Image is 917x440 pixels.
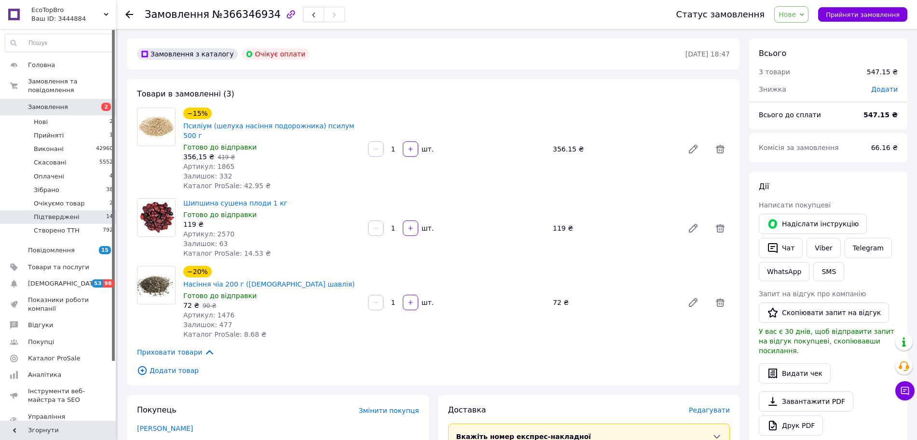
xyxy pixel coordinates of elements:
span: Дії [759,182,769,191]
div: шт. [419,223,435,233]
span: Доставка [448,405,486,414]
a: Завантажити PDF [759,391,853,412]
span: Залишок: 477 [183,321,232,329]
span: 14 [106,213,113,221]
div: шт. [419,144,435,154]
span: 3 товари [759,68,790,76]
div: Статус замовлення [676,10,765,19]
span: Відгуки [28,321,53,330]
span: Додати [871,85,898,93]
a: Telegram [845,238,892,258]
span: Готово до відправки [183,292,257,300]
span: 2 [109,118,113,126]
span: Артикул: 1865 [183,163,234,170]
span: Товари та послуги [28,263,89,272]
span: 1 [109,131,113,140]
img: Псиліум (шелуха насіння подорожника) псилум 500 г [137,114,175,139]
span: 356,15 ₴ [183,153,214,161]
span: 42960 [96,145,113,153]
span: Видалити [711,219,730,238]
span: Видалити [711,293,730,312]
input: Пошук [5,34,113,52]
div: Замовлення з каталогу [137,48,238,60]
button: Скопіювати запит на відгук [759,302,889,323]
b: 547.15 ₴ [863,111,898,119]
a: Редагувати [684,139,703,159]
span: Прийняті [34,131,64,140]
div: 119 ₴ [549,221,680,235]
span: Приховати товари [137,347,215,357]
span: Показники роботи компанії [28,296,89,313]
span: Головна [28,61,55,69]
div: 72 ₴ [549,296,680,309]
span: Аналітика [28,371,61,379]
div: 119 ₴ [183,220,360,229]
span: Оплачені [34,172,64,181]
img: Шипшина сушена плоди 1 кг [137,199,175,236]
span: Артикул: 1476 [183,311,234,319]
span: 419 ₴ [218,154,235,161]
button: Прийняти замовлення [818,7,907,22]
button: Видати чек [759,363,831,384]
span: Управління сайтом [28,412,89,430]
span: Готово до відправки [183,211,257,219]
div: Повернутися назад [125,10,133,19]
span: Виконані [34,145,64,153]
span: Інструменти веб-майстра та SEO [28,387,89,404]
span: Очікуємо товар [34,199,85,208]
span: Прийняти замовлення [826,11,900,18]
div: Ваш ID: 3444884 [31,14,116,23]
span: 4 [109,172,113,181]
span: 53 [92,279,103,288]
span: Редагувати [689,406,730,414]
div: 547.15 ₴ [867,67,898,77]
button: SMS [813,262,844,281]
span: Додати товар [137,365,730,376]
button: Надіслати інструкцію [759,214,867,234]
span: Замовлення [145,9,209,20]
span: Запит на відгук про компанію [759,290,866,298]
span: Каталог ProSale: 8.68 ₴ [183,330,266,338]
span: 72 ₴ [183,302,199,309]
span: Знижка [759,85,786,93]
span: Залишок: 332 [183,172,232,180]
span: EcoTopBro [31,6,104,14]
span: Каталог ProSale: 42.95 ₴ [183,182,271,190]
span: Всього до сплати [759,111,821,119]
span: Товари в замовленні (3) [137,89,234,98]
div: −15% [183,108,212,119]
span: Каталог ProSale: 14.53 ₴ [183,249,271,257]
div: Очікує оплати [242,48,310,60]
div: шт. [419,298,435,307]
a: Друк PDF [759,415,823,436]
span: Скасовані [34,158,67,167]
div: −20% [183,266,212,277]
span: Комісія за замовлення [759,144,839,151]
span: Покупці [28,338,54,346]
span: 2 [101,103,111,111]
span: Підтверджені [34,213,80,221]
time: [DATE] 18:47 [685,50,730,58]
span: 2 [109,199,113,208]
span: Артикул: 2570 [183,230,234,238]
a: Редагувати [684,219,703,238]
span: Нове [779,11,796,18]
button: Чат з покупцем [895,381,915,400]
span: Видалити [711,139,730,159]
a: Псиліум (шелуха насіння подорожника) псилум 500 г [183,122,354,139]
span: Залишок: 63 [183,240,228,247]
span: Покупець [137,405,177,414]
a: [PERSON_NAME] [137,425,193,432]
button: Чат [759,238,803,258]
div: 356.15 ₴ [549,142,680,156]
span: Зібрано [34,186,59,194]
span: №366346934 [212,9,281,20]
span: Каталог ProSale [28,354,80,363]
span: Змінити покупця [359,407,419,414]
span: Нові [34,118,48,126]
span: Замовлення та повідомлення [28,77,116,95]
a: Viber [807,238,840,258]
span: Всього [759,49,786,58]
img: Насіння чіа 200 г (іспанський шавлія) [137,272,175,299]
span: Створено ТТН [34,226,80,235]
